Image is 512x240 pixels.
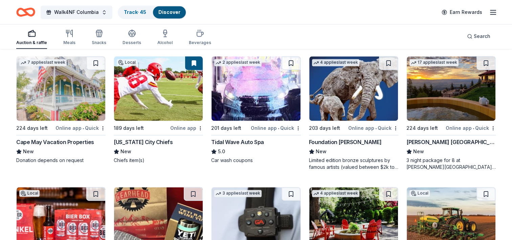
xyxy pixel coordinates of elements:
[413,147,424,156] span: New
[251,124,301,132] div: Online app Quick
[474,32,490,40] span: Search
[16,124,48,132] div: 224 days left
[92,40,106,45] div: Snacks
[189,26,211,49] button: Beverages
[312,190,359,197] div: 4 applies last week
[63,40,75,45] div: Meals
[211,124,241,132] div: 201 days left
[446,124,496,132] div: Online app Quick
[312,59,359,66] div: 4 applies last week
[55,124,106,132] div: Online app Quick
[438,6,486,18] a: Earn Rewards
[23,147,34,156] span: New
[309,138,381,146] div: Foundation [PERSON_NAME]
[406,138,496,146] div: [PERSON_NAME] [GEOGRAPHIC_DATA] and Retreat
[16,40,47,45] div: Auction & raffle
[406,124,438,132] div: 224 days left
[212,56,300,121] img: Image for Tidal Wave Auto Spa
[406,56,496,171] a: Image for Downing Mountain Lodge and Retreat17 applieslast week224 days leftOnline app•Quick[PERS...
[19,190,40,197] div: Local
[407,56,495,121] img: Image for Downing Mountain Lodge and Retreat
[211,138,264,146] div: Tidal Wave Auto Spa
[114,56,203,121] img: Image for Kansas City Chiefs
[19,59,67,66] div: 7 applies last week
[17,56,105,121] img: Image for Cape May Vacation Properties
[114,157,203,164] div: Chiefs item(s)
[41,5,112,19] button: Walk4NF Columbia
[462,29,496,43] button: Search
[63,26,75,49] button: Meals
[123,40,141,45] div: Desserts
[16,26,47,49] button: Auction & raffle
[406,157,496,171] div: 3 night package for 8 at [PERSON_NAME][GEOGRAPHIC_DATA] in [US_STATE]'s [GEOGRAPHIC_DATA] (Charit...
[316,147,327,156] span: New
[54,8,99,16] span: Walk4NF Columbia
[16,4,35,20] a: Home
[348,124,398,132] div: Online app Quick
[124,9,146,15] a: Track· 45
[375,125,377,131] span: •
[214,190,262,197] div: 3 applies last week
[158,9,180,15] a: Discover
[92,26,106,49] button: Snacks
[211,56,300,164] a: Image for Tidal Wave Auto Spa2 applieslast week201 days leftOnline app•QuickTidal Wave Auto Spa5....
[309,56,398,121] img: Image for Foundation Michelangelo
[114,124,144,132] div: 189 days left
[218,147,225,156] span: 5.0
[83,125,84,131] span: •
[473,125,474,131] span: •
[16,138,94,146] div: Cape May Vacation Properties
[278,125,279,131] span: •
[211,157,300,164] div: Car wash coupons
[16,157,106,164] div: Donation depends on request
[409,190,430,197] div: Local
[118,5,186,19] button: Track· 45Discover
[157,40,173,45] div: Alcohol
[189,40,211,45] div: Beverages
[120,147,131,156] span: New
[114,56,203,164] a: Image for Kansas City ChiefsLocal189 days leftOnline app[US_STATE] City ChiefsNewChiefs item(s)
[309,56,398,171] a: Image for Foundation Michelangelo4 applieslast week203 days leftOnline app•QuickFoundation [PERSO...
[214,59,262,66] div: 2 applies last week
[409,59,459,66] div: 17 applies last week
[114,138,173,146] div: [US_STATE] City Chiefs
[309,124,340,132] div: 203 days left
[117,59,137,66] div: Local
[123,26,141,49] button: Desserts
[16,56,106,164] a: Image for Cape May Vacation Properties7 applieslast week224 days leftOnline app•QuickCape May Vac...
[309,157,398,171] div: Limited edition bronze sculptures by famous artists (valued between $2k to $7k; proceeds will spl...
[157,26,173,49] button: Alcohol
[170,124,203,132] div: Online app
